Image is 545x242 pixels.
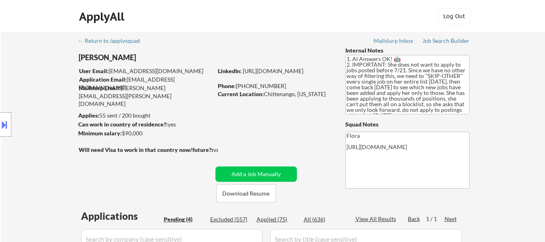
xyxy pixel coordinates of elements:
div: Back [408,215,421,223]
a: ← Return to /applysquad [78,38,148,46]
div: [PERSON_NAME][EMAIL_ADDRESS][PERSON_NAME][DOMAIN_NAME] [79,84,213,108]
div: Applications [81,211,161,221]
strong: LinkedIn: [218,67,242,74]
div: [EMAIL_ADDRESS][DOMAIN_NAME] [79,67,213,75]
strong: Current Location: [218,90,264,97]
div: Internal Notes [345,46,470,55]
strong: Will need Visa to work in that country now/future?: [79,146,213,153]
div: View All Results [355,215,399,223]
div: Next [445,215,457,223]
strong: Phone: [218,82,236,89]
button: Download Resume [216,184,276,202]
div: 55 sent / 200 bought [78,112,213,120]
div: [EMAIL_ADDRESS][DOMAIN_NAME] [79,76,213,91]
div: Job Search Builder [422,38,470,44]
div: Chittenango, [US_STATE] [218,90,332,98]
div: Pending (4) [164,215,204,223]
div: Squad Notes [345,120,470,128]
a: Mailslurp Inbox [374,38,414,46]
div: ApplyAll [79,10,127,23]
div: no [212,146,235,154]
button: Log Out [438,8,470,24]
div: [PERSON_NAME] [79,53,244,63]
div: Mailslurp Inbox [374,38,414,44]
div: 1 / 1 [426,215,445,223]
a: [URL][DOMAIN_NAME] [243,67,303,74]
div: Applied (75) [257,215,297,223]
div: Excluded (557) [210,215,251,223]
div: $90,000 [78,129,213,137]
div: [PHONE_NUMBER] [218,82,332,90]
a: Job Search Builder [422,38,470,46]
div: All (636) [304,215,344,223]
button: Add a Job Manually [215,166,297,182]
div: ← Return to /applysquad [78,38,148,44]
